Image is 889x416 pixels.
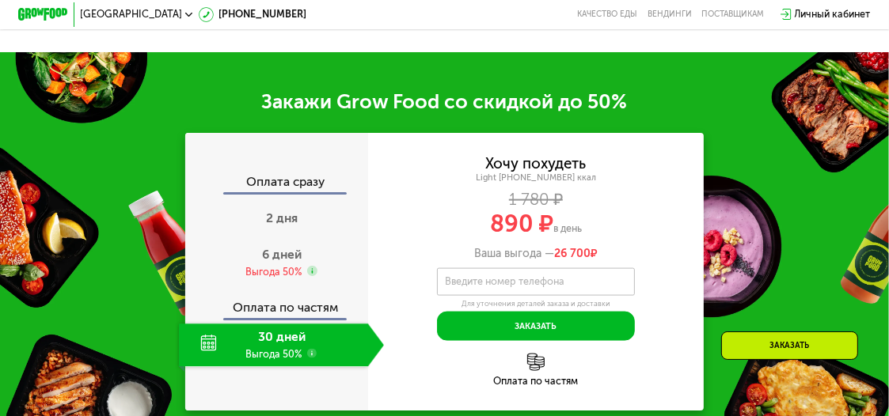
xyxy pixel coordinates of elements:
div: Ваша выгода — [368,247,704,260]
span: [GEOGRAPHIC_DATA] [80,9,182,19]
div: Заказать [721,331,858,360]
span: 890 ₽ [490,210,553,238]
span: ₽ [554,247,598,260]
div: Выгода 50% [245,265,302,278]
span: 2 дня [266,210,298,225]
span: в день [553,222,582,234]
div: Оплата по частям [368,376,704,386]
div: 1 780 ₽ [368,193,704,206]
div: Для уточнения деталей заказа и доставки [437,299,635,308]
span: 26 700 [554,247,591,260]
div: Личный кабинет [795,7,871,22]
span: 6 дней [262,247,302,262]
a: Вендинги [648,9,692,19]
label: Введите номер телефона [445,278,564,286]
a: [PHONE_NUMBER] [199,7,306,22]
div: поставщикам [701,9,764,19]
img: l6xcnZfty9opOoJh.png [527,354,545,371]
div: Хочу похудеть [485,157,586,170]
div: Оплата сразу [187,176,368,191]
button: Заказать [437,312,635,341]
a: Качество еды [577,9,637,19]
div: Light [PHONE_NUMBER] ккал [368,172,704,183]
div: Оплата по частям [187,289,368,318]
